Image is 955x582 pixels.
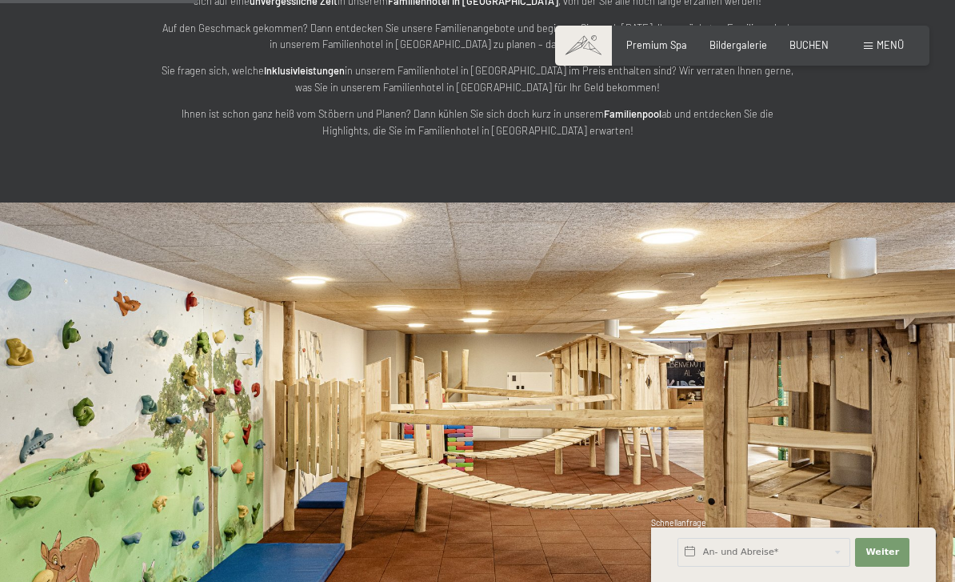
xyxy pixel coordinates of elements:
p: Auf den Geschmack gekommen? Dann entdecken Sie unsere Familienangebote und beginnen Sie noch [DAT... [158,20,797,53]
p: Ihnen ist schon ganz heiß vom Stöbern und Planen? Dann kühlen Sie sich doch kurz in unserem ab un... [158,106,797,138]
a: BUCHEN [789,38,829,51]
strong: Inklusivleistungen [264,64,345,77]
span: Weiter [865,546,899,559]
a: Premium Spa [626,38,687,51]
span: Schnellanfrage [651,518,706,528]
p: Sie fragen sich, welche in unserem Familienhotel in [GEOGRAPHIC_DATA] im Preis enthalten sind? Wi... [158,62,797,95]
span: Menü [877,38,904,51]
a: Bildergalerie [709,38,767,51]
strong: Familienpool [604,107,661,120]
button: Weiter [855,538,909,567]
